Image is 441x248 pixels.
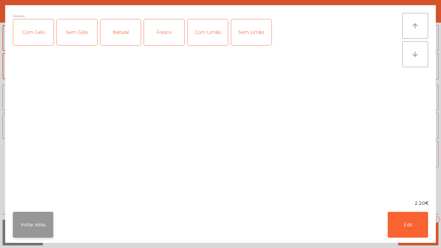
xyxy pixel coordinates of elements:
div: Com Gelo [13,19,54,45]
div: Fresco [144,19,184,45]
button: Edit [388,212,428,238]
div: 2.20€ [5,200,436,207]
i: arrow_downward [411,50,419,58]
div: Sem Limão [231,19,272,45]
div: Natural [100,19,141,45]
div: Sem Gelo [57,19,97,45]
button: arrow_upward [402,13,428,39]
button: arrow_downward [402,41,428,67]
span: Opções [13,13,25,19]
div: Com Limão [188,19,228,45]
i: arrow_upward [411,22,419,30]
button: Voltar atrás [13,212,53,238]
